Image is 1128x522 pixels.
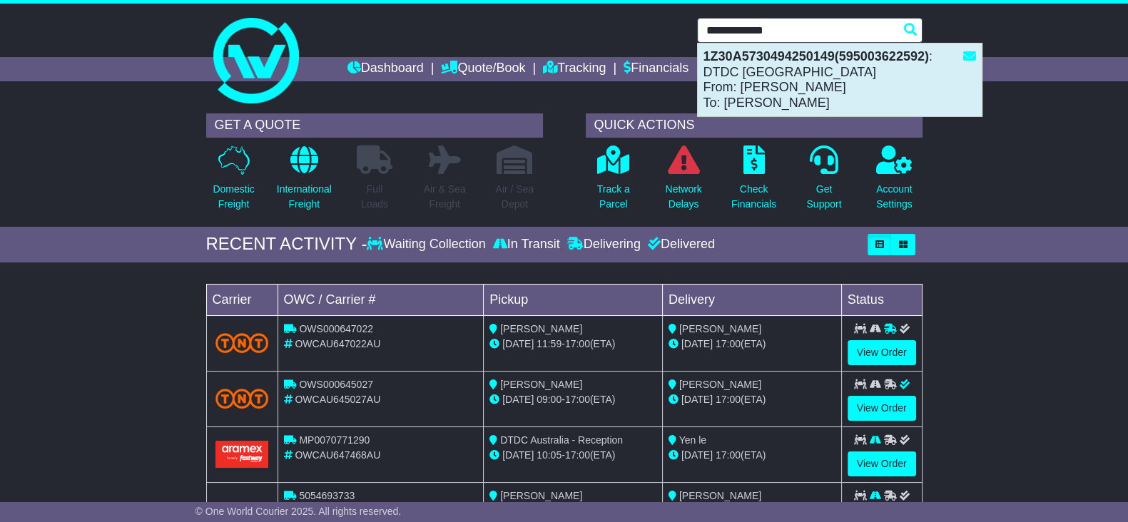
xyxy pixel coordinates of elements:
[215,333,269,352] img: TNT_Domestic.png
[299,323,373,334] span: OWS000647022
[597,182,630,212] p: Track a Parcel
[299,434,370,446] span: MP0070771290
[731,145,777,220] a: CheckFinancials
[596,145,631,220] a: Track aParcel
[806,145,842,220] a: GetSupport
[215,389,269,408] img: TNT_Domestic.png
[502,449,534,461] span: [DATE]
[206,284,278,315] td: Carrier
[537,394,562,405] span: 09:00
[565,394,590,405] span: 17:00
[698,43,982,116] div: : DTDC [GEOGRAPHIC_DATA] From: [PERSON_NAME] To: [PERSON_NAME]
[716,338,741,349] span: 17:00
[662,284,841,315] td: Delivery
[277,182,332,212] p: International Freight
[679,323,761,334] span: [PERSON_NAME]
[206,113,543,138] div: GET A QUOTE
[679,434,706,446] span: Yen le
[299,379,373,390] span: OWS000645027
[424,182,466,212] p: Air & Sea Freight
[681,338,713,349] span: [DATE]
[716,394,741,405] span: 17:00
[669,392,835,407] div: (ETA)
[367,237,489,252] div: Waiting Collection
[669,337,835,352] div: (ETA)
[502,338,534,349] span: [DATE]
[586,113,923,138] div: QUICK ACTIONS
[716,449,741,461] span: 17:00
[848,451,916,476] a: View Order
[848,396,916,421] a: View Order
[731,182,776,212] p: Check Financials
[489,392,656,407] div: - (ETA)
[848,340,916,365] a: View Order
[703,49,929,63] strong: 1Z30A5730494250149(595003622592)
[489,337,656,352] div: - (ETA)
[681,394,713,405] span: [DATE]
[841,284,922,315] td: Status
[624,57,689,81] a: Financials
[543,57,606,81] a: Tracking
[565,449,590,461] span: 17:00
[299,490,355,501] span: 5054693733
[679,490,761,501] span: [PERSON_NAME]
[215,441,269,467] img: Aramex.png
[806,182,841,212] p: Get Support
[489,237,564,252] div: In Transit
[537,449,562,461] span: 10:05
[665,182,701,212] p: Network Delays
[679,379,761,390] span: [PERSON_NAME]
[500,379,582,390] span: [PERSON_NAME]
[502,394,534,405] span: [DATE]
[564,237,644,252] div: Delivering
[565,338,590,349] span: 17:00
[347,57,424,81] a: Dashboard
[644,237,715,252] div: Delivered
[295,449,380,461] span: OWCAU647468AU
[876,182,913,212] p: Account Settings
[500,490,582,501] span: [PERSON_NAME]
[195,506,402,517] span: © One World Courier 2025. All rights reserved.
[295,338,380,349] span: OWCAU647022AU
[441,57,525,81] a: Quote/Book
[500,323,582,334] span: [PERSON_NAME]
[484,284,663,315] td: Pickup
[278,284,484,315] td: OWC / Carrier #
[500,434,623,446] span: DTDC Australia - Reception
[357,182,392,212] p: Full Loads
[489,448,656,463] div: - (ETA)
[213,182,254,212] p: Domestic Freight
[212,145,255,220] a: DomesticFreight
[664,145,702,220] a: NetworkDelays
[295,394,380,405] span: OWCAU645027AU
[669,448,835,463] div: (ETA)
[206,234,367,255] div: RECENT ACTIVITY -
[681,449,713,461] span: [DATE]
[537,338,562,349] span: 11:59
[496,182,534,212] p: Air / Sea Depot
[875,145,913,220] a: AccountSettings
[276,145,332,220] a: InternationalFreight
